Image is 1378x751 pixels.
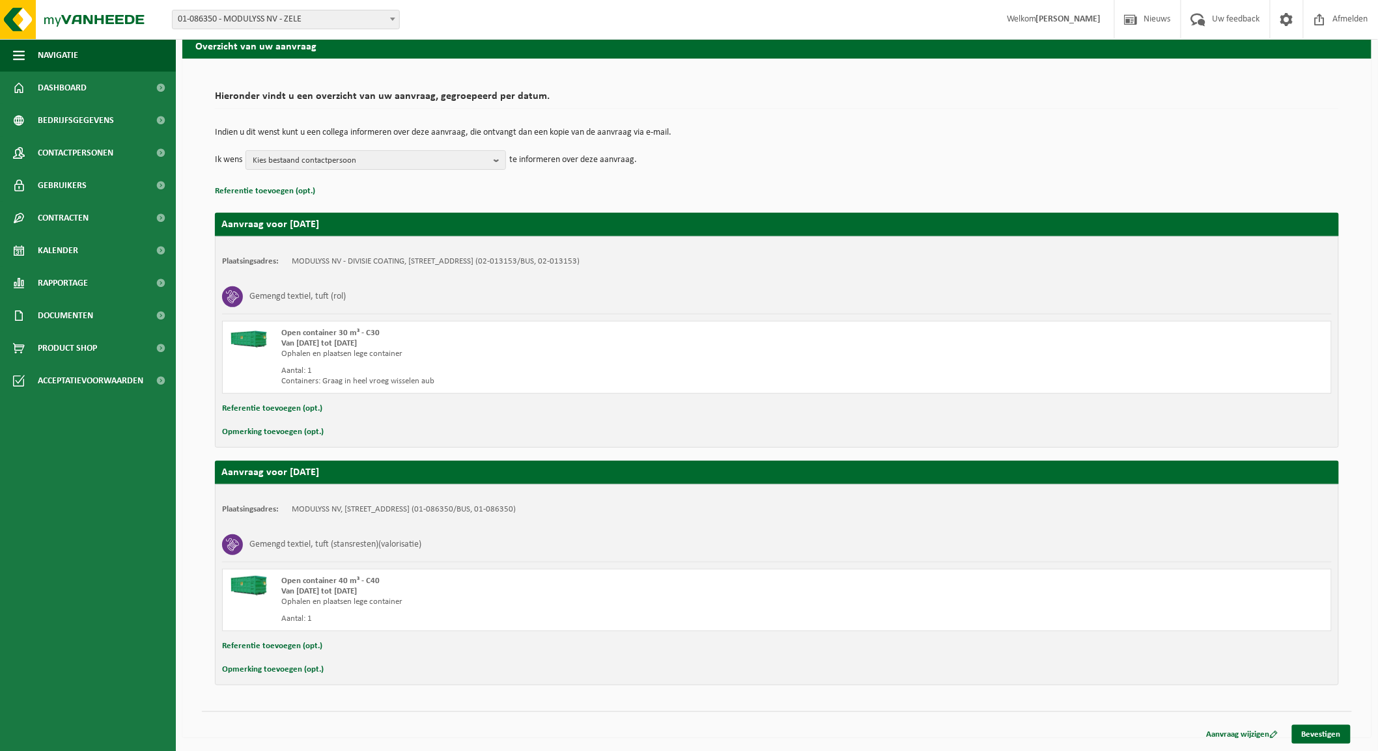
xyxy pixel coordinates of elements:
[215,91,1339,109] h2: Hieronder vindt u een overzicht van uw aanvraag, gegroepeerd per datum.
[281,366,829,376] div: Aantal: 1
[222,661,324,678] button: Opmerking toevoegen (opt.)
[173,10,399,29] span: 01-086350 - MODULYSS NV - ZELE
[246,150,506,170] button: Kies bestaand contactpersoon
[281,376,829,387] div: Containers: Graag in heel vroeg wisselen aub
[281,614,829,624] div: Aantal: 1
[38,202,89,234] span: Contracten
[509,150,637,170] p: te informeren over deze aanvraag.
[281,577,380,585] span: Open container 40 m³ - C40
[38,72,87,104] span: Dashboard
[222,638,322,655] button: Referentie toevoegen (opt.)
[172,10,400,29] span: 01-086350 - MODULYSS NV - ZELE
[281,329,380,337] span: Open container 30 m³ - C30
[249,286,346,307] h3: Gemengd textiel, tuft (rol)
[221,467,319,478] strong: Aanvraag voor [DATE]
[281,339,357,348] strong: Van [DATE] tot [DATE]
[38,137,113,169] span: Contactpersonen
[215,128,1339,137] p: Indien u dit wenst kunt u een collega informeren over deze aanvraag, die ontvangt dan een kopie v...
[222,505,279,513] strong: Plaatsingsadres:
[38,104,114,137] span: Bedrijfsgegevens
[292,504,516,515] td: MODULYSS NV, [STREET_ADDRESS] (01-086350/BUS, 01-086350)
[222,257,279,266] strong: Plaatsingsadres:
[253,151,488,171] span: Kies bestaand contactpersoon
[292,256,580,267] td: MODULYSS NV - DIVISIE COATING, [STREET_ADDRESS] (02-013153/BUS, 02-013153)
[38,234,78,267] span: Kalender
[38,39,78,72] span: Navigatie
[222,400,322,417] button: Referentie toevoegen (opt.)
[281,587,357,595] strong: Van [DATE] tot [DATE]
[249,534,421,555] h3: Gemengd textiel, tuft (stansresten)(valorisatie)
[229,328,268,348] img: HK-XC-30-GN-00.png
[38,299,93,332] span: Documenten
[221,219,319,230] strong: Aanvraag voor [DATE]
[1197,725,1288,744] a: Aanvraag wijzigen
[281,597,829,607] div: Ophalen en plaatsen lege container
[38,267,88,299] span: Rapportage
[182,33,1371,58] h2: Overzicht van uw aanvraag
[1036,14,1101,24] strong: [PERSON_NAME]
[281,349,829,359] div: Ophalen en plaatsen lege container
[215,150,242,170] p: Ik wens
[38,332,97,364] span: Product Shop
[229,576,268,595] img: HK-XC-40-GN-00.png
[1292,725,1351,744] a: Bevestigen
[38,169,87,202] span: Gebruikers
[222,424,324,441] button: Opmerking toevoegen (opt.)
[215,183,315,200] button: Referentie toevoegen (opt.)
[38,364,143,397] span: Acceptatievoorwaarden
